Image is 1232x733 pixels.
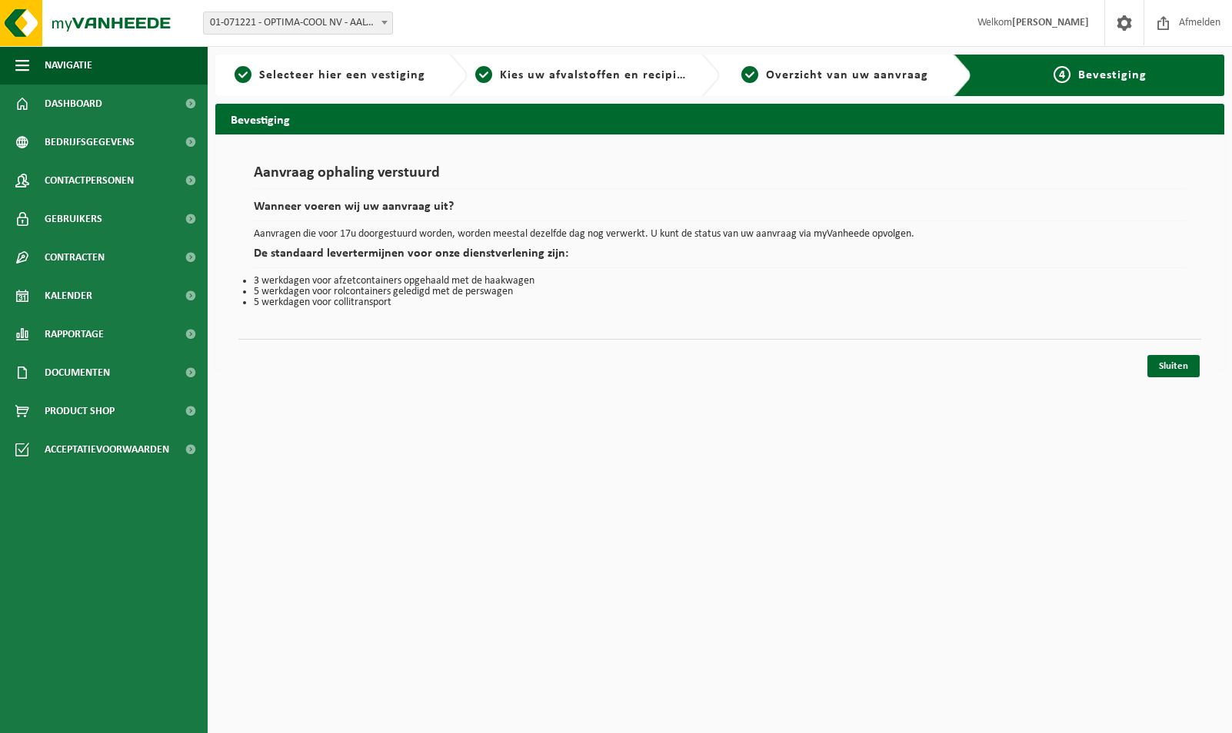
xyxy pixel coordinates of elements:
span: Bedrijfsgegevens [45,123,135,161]
span: Kalender [45,277,92,315]
span: Kies uw afvalstoffen en recipiënten [500,69,711,81]
a: 2Kies uw afvalstoffen en recipiënten [475,66,689,85]
li: 5 werkdagen voor rolcontainers geledigd met de perswagen [254,287,1186,297]
li: 3 werkdagen voor afzetcontainers opgehaald met de haakwagen [254,276,1186,287]
li: 5 werkdagen voor collitransport [254,297,1186,308]
span: Gebruikers [45,200,102,238]
span: Rapportage [45,315,104,353]
span: Overzicht van uw aanvraag [766,69,928,81]
span: Dashboard [45,85,102,123]
h2: De standaard levertermijnen voor onze dienstverlening zijn: [254,247,1186,268]
span: Product Shop [45,392,115,430]
strong: [PERSON_NAME] [1012,17,1089,28]
span: Acceptatievoorwaarden [45,430,169,469]
a: 3Overzicht van uw aanvraag [728,66,941,85]
p: Aanvragen die voor 17u doorgestuurd worden, worden meestal dezelfde dag nog verwerkt. U kunt de s... [254,229,1186,240]
span: 3 [741,66,758,83]
span: 4 [1054,66,1071,83]
span: Contracten [45,238,105,277]
h2: Wanneer voeren wij uw aanvraag uit? [254,201,1186,221]
h1: Aanvraag ophaling verstuurd [254,165,1186,189]
h2: Bevestiging [215,104,1224,134]
span: 01-071221 - OPTIMA-COOL NV - AALTER [203,12,393,35]
span: 01-071221 - OPTIMA-COOL NV - AALTER [204,12,392,34]
span: Navigatie [45,46,92,85]
span: Selecteer hier een vestiging [259,69,425,81]
a: 1Selecteer hier een vestiging [223,66,437,85]
span: Bevestiging [1078,69,1147,81]
a: Sluiten [1147,355,1200,377]
span: 1 [235,66,251,83]
span: 2 [475,66,492,83]
span: Documenten [45,353,110,392]
span: Contactpersonen [45,161,134,200]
